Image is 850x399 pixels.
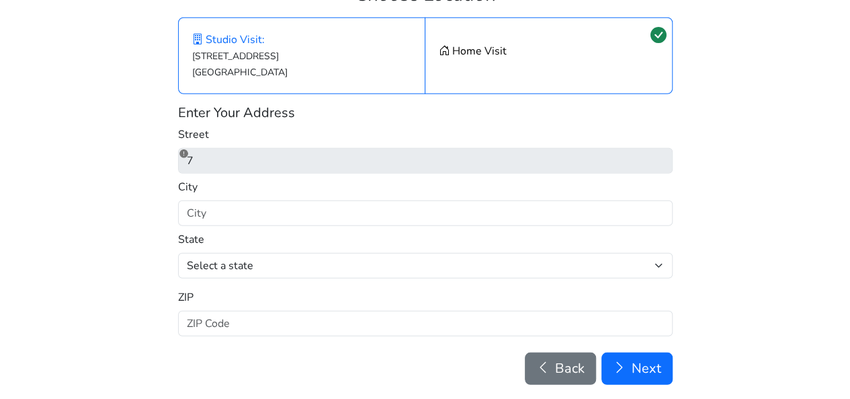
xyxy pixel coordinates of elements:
label: Home Visit [425,17,673,94]
input: ZIP Code [178,311,673,336]
label: City [178,179,198,195]
label: Studio Visit: [178,17,426,94]
input: City [178,201,673,226]
button: Next [601,353,673,385]
button: Back [525,353,596,385]
label: State [178,231,204,248]
input: Oops! Something went wrong. [178,148,673,174]
div: Location selection [178,17,673,94]
small: [STREET_ADDRESS] [GEOGRAPHIC_DATA] [192,50,288,79]
label: ZIP [178,289,194,305]
h5: Enter Your Address [178,105,673,121]
label: Street [178,126,209,143]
